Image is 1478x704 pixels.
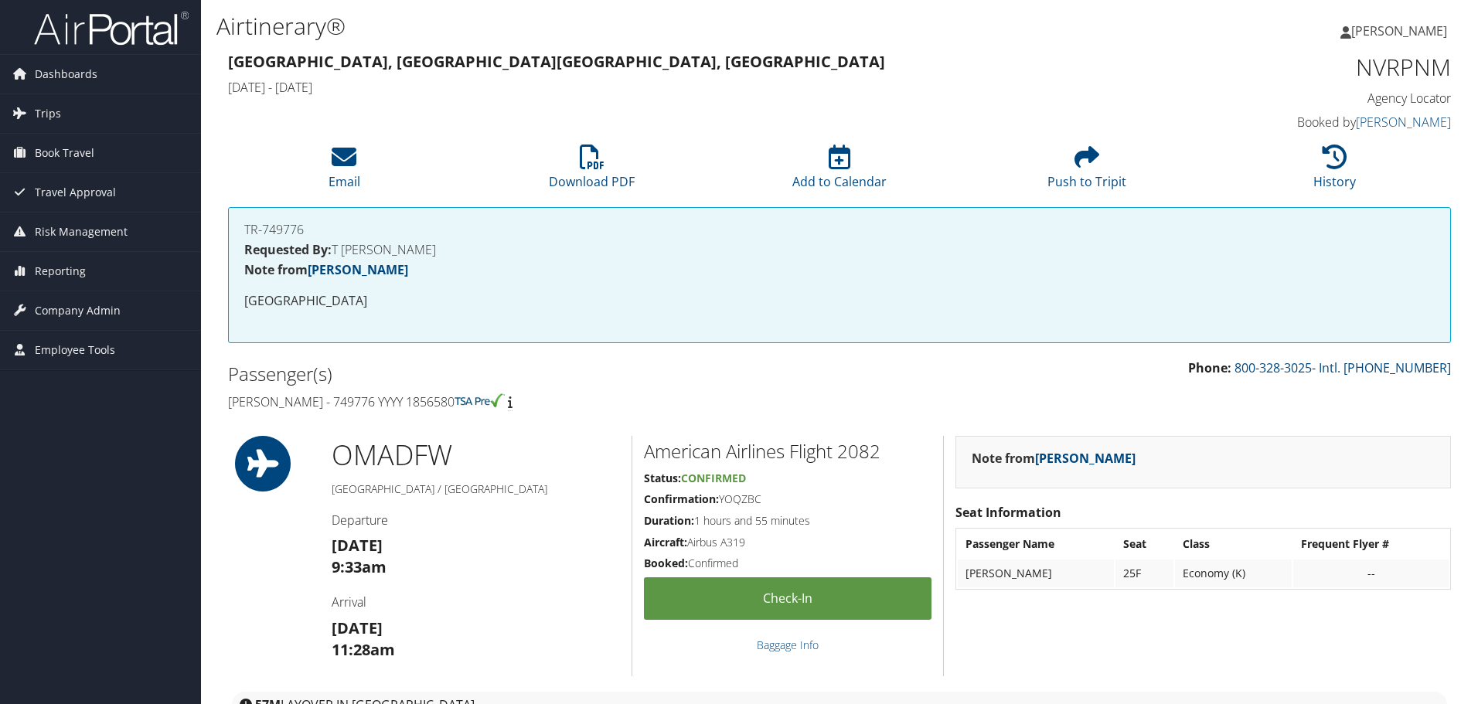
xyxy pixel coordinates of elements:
[1340,8,1463,54] a: [PERSON_NAME]
[958,530,1114,558] th: Passenger Name
[644,471,681,485] strong: Status:
[332,481,620,497] h5: [GEOGRAPHIC_DATA] / [GEOGRAPHIC_DATA]
[955,504,1061,521] strong: Seat Information
[1351,22,1447,39] span: [PERSON_NAME]
[244,261,408,278] strong: Note from
[35,94,61,133] span: Trips
[644,535,687,549] strong: Aircraft:
[644,438,931,464] h2: American Airlines Flight 2082
[35,55,97,94] span: Dashboards
[1115,530,1173,558] th: Seat
[1163,114,1451,131] h4: Booked by
[228,79,1139,96] h4: [DATE] - [DATE]
[1163,51,1451,83] h1: NVRPNM
[332,535,383,556] strong: [DATE]
[35,173,116,212] span: Travel Approval
[1188,359,1231,376] strong: Phone:
[549,153,635,190] a: Download PDF
[644,491,719,506] strong: Confirmation:
[35,252,86,291] span: Reporting
[332,436,620,474] h1: OMA DFW
[455,393,505,407] img: tsa-precheck.png
[644,535,931,550] h5: Airbus A319
[244,243,1435,256] h4: T [PERSON_NAME]
[308,261,408,278] a: [PERSON_NAME]
[329,153,360,190] a: Email
[244,223,1435,236] h4: TR-749776
[1235,359,1451,376] a: 800-328-3025- Intl. [PHONE_NUMBER]
[792,153,887,190] a: Add to Calendar
[644,556,931,571] h5: Confirmed
[644,513,931,529] h5: 1 hours and 55 minutes
[1115,559,1173,587] td: 25F
[681,471,746,485] span: Confirmed
[644,556,688,570] strong: Booked:
[34,10,189,46] img: airportal-logo.png
[332,593,620,610] h4: Arrival
[1175,559,1292,587] td: Economy (K)
[1163,90,1451,107] h4: Agency Locator
[972,450,1136,467] strong: Note from
[332,512,620,529] h4: Departure
[1356,114,1451,131] a: [PERSON_NAME]
[1313,153,1356,190] a: History
[332,617,383,638] strong: [DATE]
[1301,566,1441,580] div: --
[35,213,128,251] span: Risk Management
[244,241,332,258] strong: Requested By:
[1175,530,1292,558] th: Class
[228,393,828,410] h4: [PERSON_NAME] - 749776 YYYY 1856580
[644,513,694,528] strong: Duration:
[1047,153,1126,190] a: Push to Tripit
[35,331,115,369] span: Employee Tools
[332,556,387,577] strong: 9:33am
[1035,450,1136,467] a: [PERSON_NAME]
[644,577,931,620] a: Check-in
[1293,530,1449,558] th: Frequent Flyer #
[958,559,1114,587] td: [PERSON_NAME]
[35,291,121,330] span: Company Admin
[35,134,94,172] span: Book Travel
[644,491,931,507] h5: YOQZBC
[216,10,1047,43] h1: Airtinerary®
[332,639,395,660] strong: 11:28am
[757,638,819,652] a: Baggage Info
[228,51,885,72] strong: [GEOGRAPHIC_DATA], [GEOGRAPHIC_DATA] [GEOGRAPHIC_DATA], [GEOGRAPHIC_DATA]
[244,291,1435,311] p: [GEOGRAPHIC_DATA]
[228,361,828,387] h2: Passenger(s)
